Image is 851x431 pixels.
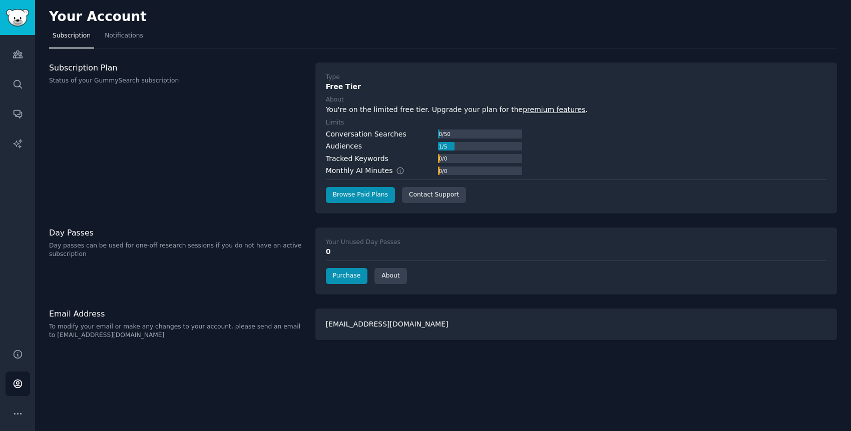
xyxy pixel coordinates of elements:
div: 1 / 5 [438,142,448,151]
div: About [326,95,344,104]
span: Notifications [105,31,143,40]
a: Contact Support [402,187,466,203]
div: Type [326,73,340,82]
div: 0 / 50 [438,129,452,138]
div: Tracked Keywords [326,153,388,164]
a: Purchase [326,268,368,284]
p: Day passes can be used for one-off research sessions if you do not have an active subscription [49,241,305,259]
div: Free Tier [326,81,826,92]
a: Browse Paid Plans [326,187,395,203]
img: GummySearch logo [6,9,29,26]
div: 0 / 0 [438,154,448,163]
h3: Day Passes [49,227,305,238]
a: About [374,268,406,284]
a: premium features [523,105,585,113]
div: 0 / 0 [438,166,448,175]
span: Subscription [53,31,91,40]
div: Limits [326,118,344,127]
h2: Your Account [49,9,147,25]
div: 0 [326,246,826,257]
div: Monthly AI Minutes [326,165,415,176]
a: Notifications [101,28,147,48]
div: Audiences [326,141,362,151]
div: [EMAIL_ADDRESS][DOMAIN_NAME] [315,308,837,340]
p: To modify your email or make any changes to your account, please send an email to [EMAIL_ADDRESS]... [49,322,305,340]
div: You're on the limited free tier. Upgrade your plan for the . [326,104,826,115]
h3: Email Address [49,308,305,319]
div: Your Unused Day Passes [326,238,400,247]
a: Subscription [49,28,94,48]
p: Status of your GummySearch subscription [49,76,305,85]
div: Conversation Searches [326,129,406,139]
h3: Subscription Plan [49,62,305,73]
